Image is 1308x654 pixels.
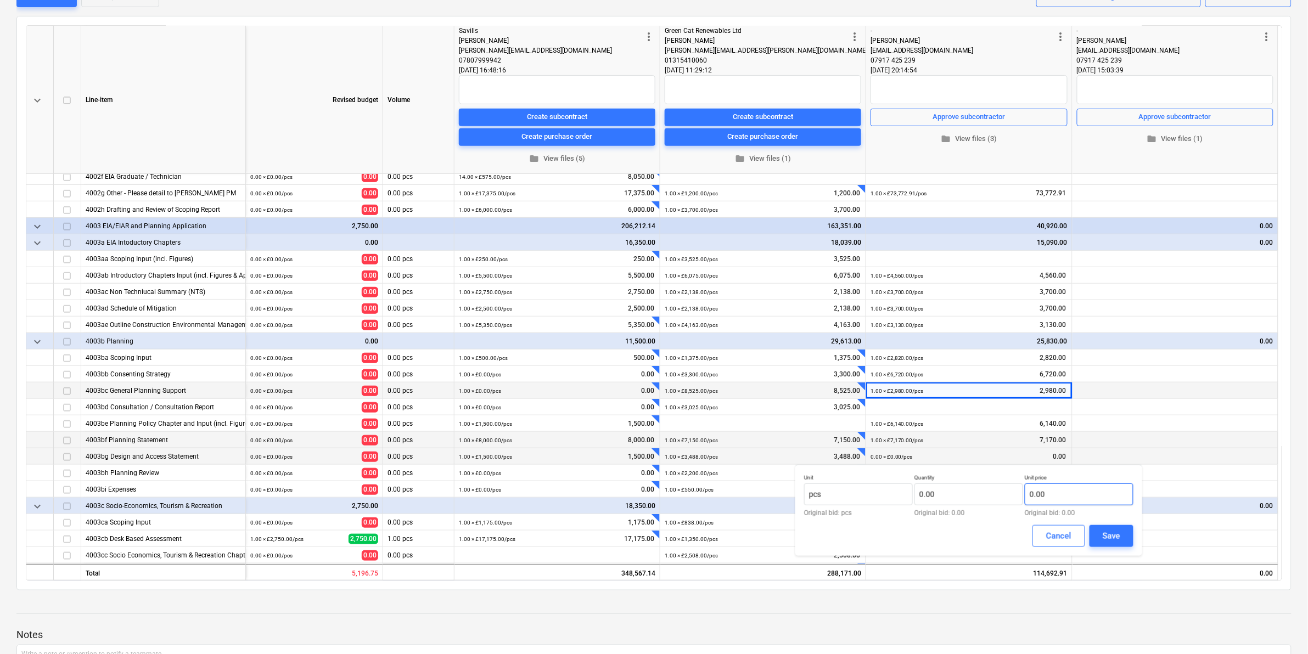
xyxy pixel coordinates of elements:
small: 1.00 × £4,560.00 / pcs [871,273,924,279]
div: Create subcontract [527,111,587,123]
small: 1.00 × £1,350.00 / pcs [665,536,718,542]
span: 0.00 [640,485,655,494]
span: 3,700.00 [833,205,861,215]
span: 0.00 [640,386,655,396]
div: 4003ba Scoping Input [86,349,241,365]
div: [PERSON_NAME] [1077,36,1260,46]
div: Save [1103,529,1120,543]
span: 0.00 [362,320,378,330]
div: Approve subcontractor [933,111,1006,123]
small: 1.00 × £3,300.00 / pcs [665,371,718,377]
span: 0.00 [362,386,378,396]
p: Unit [804,474,913,483]
span: 2,138.00 [833,287,861,297]
small: 0.00 × £0.00 / pcs [250,388,293,394]
div: 5,196.75 [246,564,383,580]
span: folder [735,154,745,163]
span: folder [529,154,539,163]
div: Volume [383,26,454,174]
div: 0.00 pcs [383,481,454,498]
div: 25,830.00 [871,333,1068,349]
small: 1.00 × £4,163.00 / pcs [665,322,718,328]
span: more_vert [642,30,655,43]
span: 2,508.00 [833,551,861,560]
div: Revised budget [246,26,383,174]
span: 0.00 [362,205,378,215]
div: 0.00 pcs [383,547,454,563]
small: 0.00 × £0.00 / pcs [250,256,293,262]
div: 0.00 [1077,333,1273,349]
span: 4,163.00 [833,320,861,330]
div: 4003a EIA Intoductory Chapters [86,234,241,250]
span: 4,560.00 [1039,271,1068,280]
small: 1.00 × £73,772.91 / pcs [871,190,927,196]
small: 1.00 × £838.00 / pcs [665,520,714,526]
div: 0.00 pcs [383,514,454,531]
small: 1.00 × £3,700.00 / pcs [665,207,718,213]
div: 4003b Planning [86,333,241,349]
span: 2,750.00 [349,534,378,544]
div: 0.00 pcs [383,415,454,432]
div: 18,039.00 [665,234,861,251]
span: 1,500.00 [627,419,655,429]
p: Notes [16,628,1292,641]
small: 0.00 × £0.00 / pcs [250,437,293,443]
div: 2,750.00 [250,218,378,234]
div: 348,567.14 [454,564,660,580]
small: 0.00 × £0.00 / pcs [250,454,293,460]
span: 0.00 [362,369,378,380]
small: 1.00 × £0.00 / pcs [459,388,501,394]
div: - [1077,26,1260,36]
div: 4003ad Schedule of Mitigation [86,300,241,316]
small: 1.00 × £3,130.00 / pcs [871,322,924,328]
button: Cancel [1032,525,1085,547]
small: 1.00 × £1,175.00 / pcs [459,520,512,526]
span: 17,375.00 [623,189,655,198]
div: Chat Widget [1253,601,1308,654]
button: Create subcontract [665,108,861,126]
span: 0.00 [640,469,655,478]
div: 4003ae Outline Construction Environmental Management Plan (CEMP) [86,317,241,332]
div: 0.00 [1077,218,1273,234]
span: 0.00 [362,484,378,495]
span: 6,140.00 [1039,419,1068,429]
small: 0.00 × £0.00 / pcs [250,470,293,476]
button: Save [1090,525,1133,547]
div: 40,920.00 [871,218,1068,234]
small: 1.00 × £2,750.00 / pcs [459,289,512,295]
div: 07917 425 239 [1077,55,1260,65]
span: [EMAIL_ADDRESS][DOMAIN_NAME] [1077,47,1180,54]
small: 0.00 × £0.00 / pcs [250,487,293,493]
span: [PERSON_NAME][EMAIL_ADDRESS][PERSON_NAME][DOMAIN_NAME] [665,47,868,54]
small: 0.00 × £0.00 / pcs [250,404,293,410]
div: 29,613.00 [665,333,861,349]
div: 4003ac Non Techniucal Summary (NTS) [86,284,241,300]
div: Cancel [1046,529,1071,543]
div: 2,750.00 [250,498,378,514]
small: 1.00 × £5,500.00 / pcs [459,273,512,279]
small: 1.00 × £5,350.00 / pcs [459,322,512,328]
div: 16,350.00 [459,234,655,251]
span: 3,025.00 [833,403,861,412]
span: 3,525.00 [833,255,861,264]
small: 0.00 × £0.00 / pcs [250,552,293,559]
p: Original bid: 0.00 [914,510,1023,516]
div: 4003cd Other - Please detail to Galileo PM [86,563,241,579]
div: 4002h Drafting and Review of Scoping Report [86,201,241,217]
span: 1,500.00 [627,452,655,461]
div: [PERSON_NAME] [871,36,1054,46]
span: View files (5) [463,152,651,165]
span: [PERSON_NAME][EMAIL_ADDRESS][DOMAIN_NAME] [459,47,612,54]
div: 0.00 pcs [383,563,454,580]
span: 17,175.00 [623,534,655,544]
div: 0.00 pcs [383,284,454,300]
div: 4003bd Consultation / Consultation Report [86,399,241,415]
span: keyboard_arrow_down [31,94,44,107]
span: 1,200.00 [833,189,861,198]
div: 4003ab Introductory Chapters Input (incl. Figures & Appendices) [86,267,241,283]
small: 14.00 × £575.00 / pcs [459,174,511,180]
div: 0.00 pcs [383,185,454,201]
div: - [871,26,1054,36]
div: 0.00 pcs [383,300,454,317]
span: folder [941,134,951,144]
